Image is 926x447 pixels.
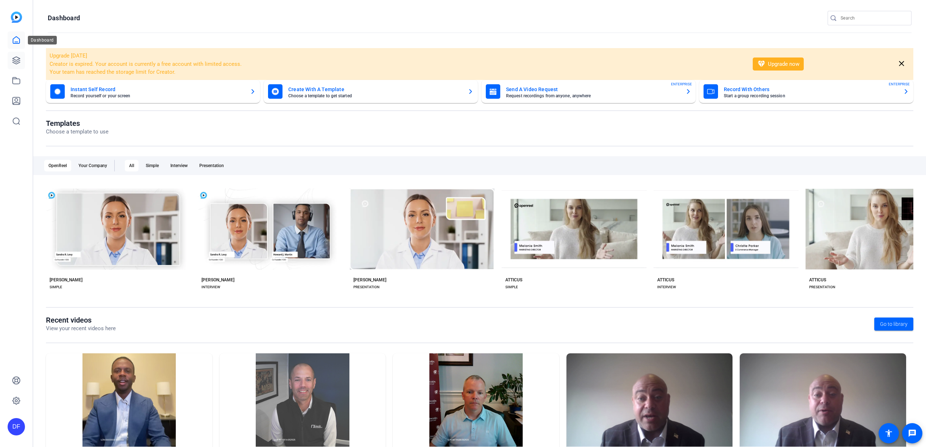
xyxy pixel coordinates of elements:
[506,94,680,98] mat-card-subtitle: Request recordings from anyone, anywhere
[71,85,244,94] mat-card-title: Instant Self Record
[48,14,80,22] h1: Dashboard
[880,320,908,328] span: Go to library
[393,353,559,447] img: JonathanStovall_Life Insurance
[50,52,87,59] span: Upgrade [DATE]
[505,277,522,283] div: ATTICUS
[657,277,674,283] div: ATTICUS
[288,94,462,98] mat-card-subtitle: Choose a template to get started
[809,277,826,283] div: ATTICUS
[699,80,913,103] button: Record With OthersStart a group recording sessionENTERPRISE
[46,353,212,447] img: JordanWalker_Lifeinsurancedirect
[740,353,906,447] img: IV_49444_1751470783695_webcam
[46,119,109,128] h1: Templates
[353,284,379,290] div: PRESENTATION
[724,85,897,94] mat-card-title: Record With Others
[288,85,462,94] mat-card-title: Create With A Template
[44,160,71,171] div: OpenReel
[195,160,228,171] div: Presentation
[201,277,234,283] div: [PERSON_NAME]
[46,128,109,136] p: Choose a template to use
[11,12,22,23] img: blue-gradient.svg
[753,58,804,71] button: Upgrade now
[566,353,733,447] img: IV_49444_1751472435615_webcam
[809,284,835,290] div: PRESENTATION
[874,318,913,331] a: Go to library
[671,81,692,87] span: ENTERPRISE
[841,14,906,22] input: Search
[46,316,116,324] h1: Recent videos
[74,160,111,171] div: Your Company
[884,429,893,438] mat-icon: accessibility
[125,160,139,171] div: All
[50,284,62,290] div: SIMPLE
[505,284,518,290] div: SIMPLE
[166,160,192,171] div: Interview
[657,284,676,290] div: INTERVIEW
[724,94,897,98] mat-card-subtitle: Start a group recording session
[50,277,82,283] div: [PERSON_NAME]
[201,284,220,290] div: INTERVIEW
[889,81,910,87] span: ENTERPRISE
[897,59,906,68] mat-icon: close
[50,60,743,68] li: Creator is expired. Your account is currently a free account with limited access.
[46,324,116,333] p: View your recent videos here
[264,80,478,103] button: Create With A TemplateChoose a template to get started
[220,353,386,447] img: MoneyGuard Team Intro
[757,60,766,68] mat-icon: diamond
[353,277,386,283] div: [PERSON_NAME]
[506,85,680,94] mat-card-title: Send A Video Request
[908,429,917,438] mat-icon: message
[46,80,260,103] button: Instant Self RecordRecord yourself or your screen
[8,418,25,435] div: DF
[481,80,696,103] button: Send A Video RequestRequest recordings from anyone, anywhereENTERPRISE
[28,36,57,44] div: Dashboard
[50,68,743,76] li: Your team has reached the storage limit for Creator.
[71,94,244,98] mat-card-subtitle: Record yourself or your screen
[141,160,163,171] div: Simple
